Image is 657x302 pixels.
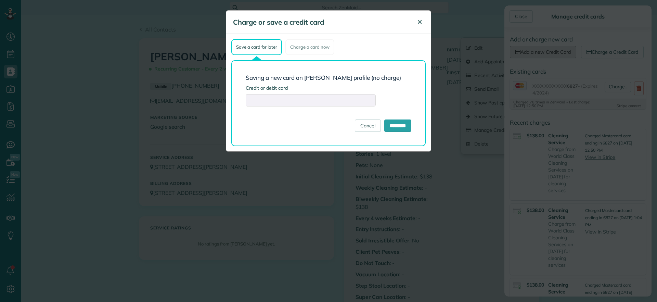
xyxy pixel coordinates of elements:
[231,39,282,55] div: Save a card for later
[246,75,411,81] h3: Saving a new card on [PERSON_NAME] profile (no charge)
[233,17,408,27] h5: Charge or save a credit card
[417,18,422,26] span: ✕
[249,97,373,103] iframe: Secure card payment input frame
[285,39,334,55] div: Charge a card now
[355,119,381,132] a: Cancel
[246,85,411,91] label: Credit or debit card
